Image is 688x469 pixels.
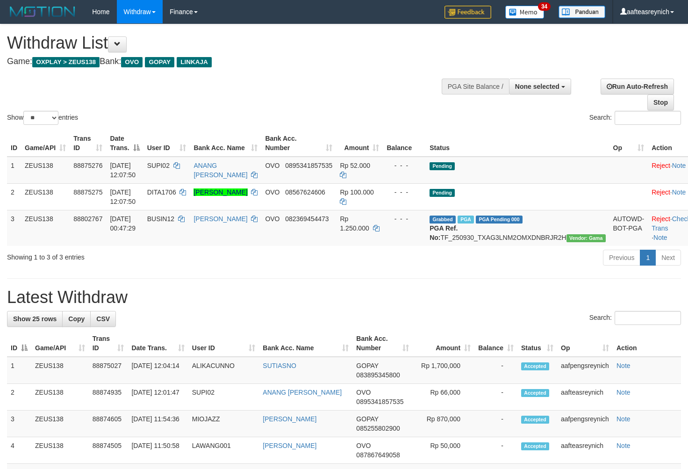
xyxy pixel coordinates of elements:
span: [DATE] 12:07:50 [110,162,136,179]
a: Note [616,442,631,449]
a: Note [653,234,667,241]
span: Pending [430,162,455,170]
td: - [474,384,517,411]
a: Note [672,162,686,169]
span: Accepted [521,362,549,370]
a: 1 [640,250,656,266]
span: Rp 1.250.000 [340,215,369,232]
span: Copy 0895341857535 to clipboard [285,162,332,169]
a: Run Auto-Refresh [601,79,674,94]
span: OVO [121,57,143,67]
td: AUTOWD-BOT-PGA [609,210,648,246]
td: aafpengsreynich [557,357,613,384]
span: Accepted [521,442,549,450]
td: 2 [7,183,21,210]
td: Rp 66,000 [413,384,474,411]
a: CSV [90,311,116,327]
span: GOPAY [356,415,378,423]
th: Amount: activate to sort column ascending [413,330,474,357]
span: Copy 08567624606 to clipboard [285,188,325,196]
span: Copy 0895341857535 to clipboard [356,398,403,405]
div: - - - [387,161,422,170]
span: [DATE] 12:07:50 [110,188,136,205]
td: ZEUS138 [31,384,89,411]
button: None selected [509,79,571,94]
th: Bank Acc. Name: activate to sort column ascending [259,330,352,357]
span: DITA1706 [147,188,176,196]
span: BUSIN12 [147,215,174,223]
th: Balance [383,130,426,157]
label: Search: [589,311,681,325]
a: Reject [652,188,670,196]
a: Stop [647,94,674,110]
h4: Game: Bank: [7,57,449,66]
b: PGA Ref. No: [430,224,458,241]
th: Game/API: activate to sort column ascending [21,130,70,157]
td: Rp 1,700,000 [413,357,474,384]
span: 88802767 [73,215,102,223]
img: Button%20Memo.svg [505,6,545,19]
td: [DATE] 11:54:36 [128,411,188,437]
td: ALIKACUNNO [188,357,259,384]
th: Balance: activate to sort column ascending [474,330,517,357]
span: 88875275 [73,188,102,196]
span: Copy 082369454473 to clipboard [285,215,329,223]
div: Showing 1 to 3 of 3 entries [7,249,279,262]
td: - [474,357,517,384]
th: Date Trans.: activate to sort column descending [106,130,143,157]
span: Copy 085255802900 to clipboard [356,425,400,432]
span: CSV [96,315,110,323]
span: [DATE] 00:47:29 [110,215,136,232]
a: Note [616,389,631,396]
span: OVO [265,215,279,223]
td: ZEUS138 [21,183,70,210]
span: None selected [515,83,559,90]
span: Copy 083895345800 to clipboard [356,371,400,379]
div: PGA Site Balance / [442,79,509,94]
td: 1 [7,357,31,384]
td: aafteasreynich [557,437,613,464]
td: 1 [7,157,21,184]
th: Status: activate to sort column ascending [517,330,557,357]
a: Note [616,362,631,369]
select: Showentries [23,111,58,125]
a: ANANG [PERSON_NAME] [263,389,342,396]
td: aafteasreynich [557,384,613,411]
td: ZEUS138 [31,437,89,464]
td: 3 [7,411,31,437]
th: User ID: activate to sort column ascending [188,330,259,357]
span: Marked by aafsreyleap [458,216,474,224]
td: Rp 50,000 [413,437,474,464]
a: [PERSON_NAME] [263,415,316,423]
th: Status [426,130,609,157]
th: Date Trans.: activate to sort column ascending [128,330,188,357]
td: LAWANG001 [188,437,259,464]
th: ID: activate to sort column descending [7,330,31,357]
th: Amount: activate to sort column ascending [336,130,383,157]
td: 88874605 [89,411,128,437]
h1: Latest Withdraw [7,288,681,307]
span: GOPAY [356,362,378,369]
a: Previous [603,250,640,266]
span: OVO [356,442,371,449]
span: Pending [430,189,455,197]
span: OVO [265,162,279,169]
a: Show 25 rows [7,311,63,327]
th: Op: activate to sort column ascending [557,330,613,357]
span: Accepted [521,416,549,424]
span: Copy 087867649058 to clipboard [356,451,400,459]
a: Note [616,415,631,423]
input: Search: [615,311,681,325]
a: [PERSON_NAME] [193,188,247,196]
td: Rp 870,000 [413,411,474,437]
span: OVO [265,188,279,196]
span: OXPLAY > ZEUS138 [32,57,100,67]
span: Vendor URL: https://trx31.1velocity.biz [566,234,606,242]
a: Reject [652,215,670,223]
a: ANANG [PERSON_NAME] [193,162,247,179]
th: Trans ID: activate to sort column ascending [70,130,106,157]
span: PGA Pending [476,216,523,224]
td: SUPI02 [188,384,259,411]
a: Note [672,188,686,196]
td: MIOJAZZ [188,411,259,437]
